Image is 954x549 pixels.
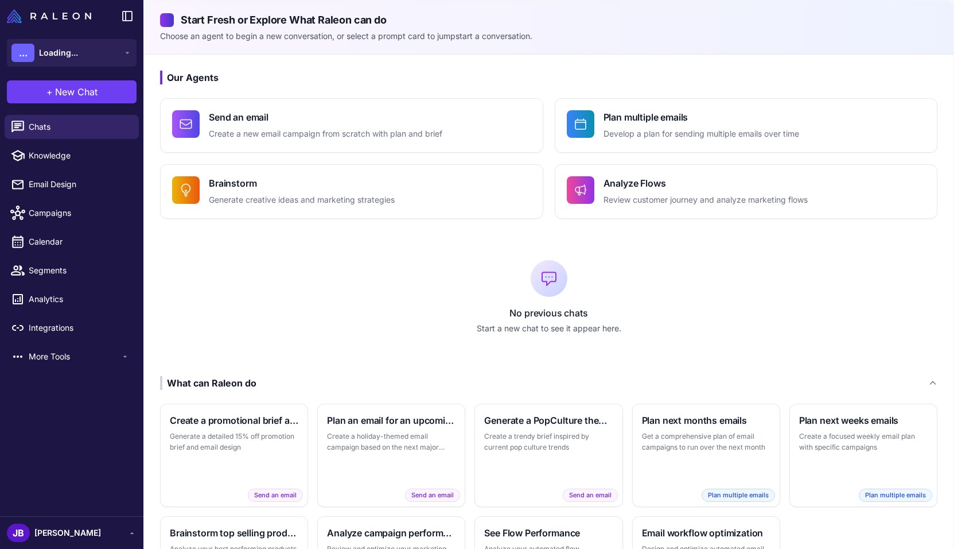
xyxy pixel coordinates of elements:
button: Plan next months emailsGet a comprehensive plan of email campaigns to run over the next monthPlan... [632,404,780,507]
span: Knowledge [29,149,130,162]
h3: Plan next months emails [642,413,770,427]
p: Generate a detailed 15% off promotion brief and email design [170,431,298,453]
h3: See Flow Performance [484,526,613,540]
span: Segments [29,264,130,277]
a: Campaigns [5,201,139,225]
h3: Email workflow optimization [642,526,770,540]
h3: Generate a PopCulture themed brief [484,413,613,427]
p: Get a comprehensive plan of email campaigns to run over the next month [642,431,770,453]
p: Create a holiday-themed email campaign based on the next major holiday [327,431,455,453]
div: JB [7,524,30,542]
a: Calendar [5,230,139,254]
span: Send an email [405,489,460,502]
span: Plan multiple emails [859,489,932,502]
p: Develop a plan for sending multiple emails over time [603,127,799,141]
span: Campaigns [29,207,130,219]
div: What can Raleon do [160,376,256,390]
h4: Plan multiple emails [603,110,799,124]
span: Calendar [29,235,130,248]
a: Knowledge [5,144,139,168]
h4: Send an email [209,110,442,124]
button: BrainstormGenerate creative ideas and marketing strategies [160,164,543,219]
a: Analytics [5,287,139,311]
div: ... [11,44,34,62]
h3: Create a promotional brief and email [170,413,298,427]
span: Email Design [29,178,130,191]
h3: Our Agents [160,71,937,84]
span: More Tools [29,350,120,363]
a: Raleon Logo [7,9,96,23]
span: + [46,85,53,99]
span: New Chat [55,85,98,99]
button: Send an emailCreate a new email campaign from scratch with plan and brief [160,98,543,153]
span: Send an email [563,489,618,502]
button: Plan next weeks emailsCreate a focused weekly email plan with specific campaignsPlan multiple emails [789,404,937,507]
p: Review customer journey and analyze marketing flows [603,194,808,207]
img: Raleon Logo [7,9,91,23]
a: Segments [5,258,139,283]
p: Choose an agent to begin a new conversation, or select a prompt card to jumpstart a conversation. [160,30,937,42]
span: Analytics [29,293,130,306]
span: [PERSON_NAME] [34,527,101,539]
button: Plan multiple emailsDevelop a plan for sending multiple emails over time [555,98,938,153]
p: Create a new email campaign from scratch with plan and brief [209,127,442,141]
h3: Brainstorm top selling products [170,526,298,540]
span: Integrations [29,322,130,334]
a: Email Design [5,172,139,196]
button: Analyze FlowsReview customer journey and analyze marketing flows [555,164,938,219]
h2: Start Fresh or Explore What Raleon can do [160,12,937,28]
h4: Analyze Flows [603,176,808,190]
span: Chats [29,121,130,133]
h3: Plan next weeks emails [799,413,928,427]
span: Loading... [39,47,78,59]
button: Create a promotional brief and emailGenerate a detailed 15% off promotion brief and email designS... [160,404,308,507]
h4: Brainstorm [209,176,395,190]
p: Create a focused weekly email plan with specific campaigns [799,431,928,453]
a: Chats [5,115,139,139]
a: Integrations [5,316,139,340]
span: Plan multiple emails [702,489,775,502]
span: Send an email [248,489,303,502]
button: ...Loading... [7,39,137,67]
p: Start a new chat to see it appear here. [160,322,937,335]
p: Create a trendy brief inspired by current pop culture trends [484,431,613,453]
button: Generate a PopCulture themed briefCreate a trendy brief inspired by current pop culture trendsSen... [474,404,622,507]
p: No previous chats [160,306,937,320]
p: Generate creative ideas and marketing strategies [209,194,395,207]
button: Plan an email for an upcoming holidayCreate a holiday-themed email campaign based on the next maj... [317,404,465,507]
h3: Analyze campaign performance [327,526,455,540]
h3: Plan an email for an upcoming holiday [327,413,455,427]
button: +New Chat [7,80,137,103]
